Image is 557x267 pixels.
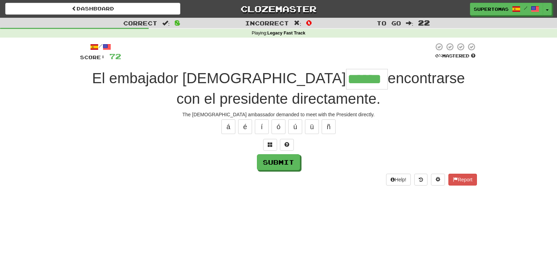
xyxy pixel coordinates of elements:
span: / [524,6,527,10]
button: Report [448,174,477,186]
span: SuperTomas [474,6,509,12]
button: ó [272,119,285,134]
span: encontrarse con el presidente directamente. [176,70,465,107]
span: : [162,20,170,26]
span: 0 % [435,53,442,58]
div: Mastered [434,53,477,59]
span: 0 [306,18,312,27]
button: Round history (alt+y) [414,174,427,186]
span: 22 [418,18,430,27]
a: Clozemaster [191,3,366,15]
span: Score: [80,54,105,60]
button: Switch sentence to multiple choice alt+p [263,139,277,151]
span: : [294,20,301,26]
button: ü [305,119,319,134]
button: ñ [322,119,336,134]
span: 72 [109,52,121,61]
span: Correct [123,19,157,26]
span: To go [377,19,401,26]
button: Single letter hint - you only get 1 per sentence and score half the points! alt+h [280,139,294,151]
div: The [DEMOGRAPHIC_DATA] ambassador demanded to meet with the President directly. [80,111,477,118]
button: ú [288,119,302,134]
span: Incorrect [245,19,289,26]
a: Dashboard [5,3,180,15]
button: Submit [257,154,300,170]
span: : [406,20,414,26]
a: SuperTomas / [470,3,543,15]
span: El embajador [DEMOGRAPHIC_DATA] [92,70,346,86]
strong: Legacy Fast Track [267,31,305,36]
button: Help! [386,174,411,186]
button: á [221,119,235,134]
span: 8 [174,18,180,27]
button: é [238,119,252,134]
div: / [80,42,121,51]
button: í [255,119,269,134]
